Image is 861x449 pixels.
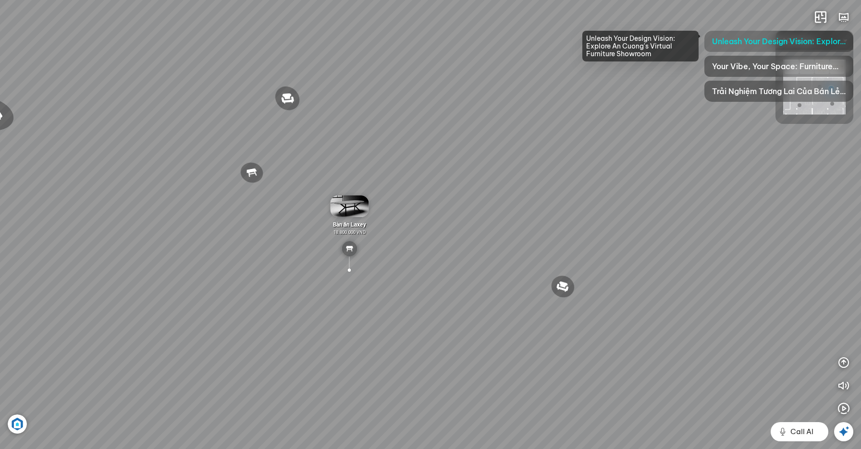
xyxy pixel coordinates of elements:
span: Unleash Your Design Vision: Explore An Cuong's Virtual Furniture Showroom [712,36,846,47]
div: Unleash Your Design Vision: Explore An Cuong's Virtual Furniture Showroom [582,31,699,61]
span: 18.800.000 VND [333,229,366,235]
img: Artboard_6_4x_1_F4RHW9YJWHU.jpg [8,414,27,434]
img: AConcept_CTMHTJT2R6E4.png [783,60,846,114]
span: Call AI [790,426,813,437]
img: B_n__n_Laxey_MJ44WFGC27CD.gif [330,195,369,217]
span: Trải Nghiệm Tương Lai Của Bán Lẻ Nội Thất [712,85,846,97]
span: Bàn ăn Laxey [333,221,366,228]
img: table_YREKD739JCN6.svg [342,241,357,256]
button: Call AI [771,422,828,441]
span: Your Vibe, Your Space: Furniture That Speaks Your Language [712,61,846,72]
